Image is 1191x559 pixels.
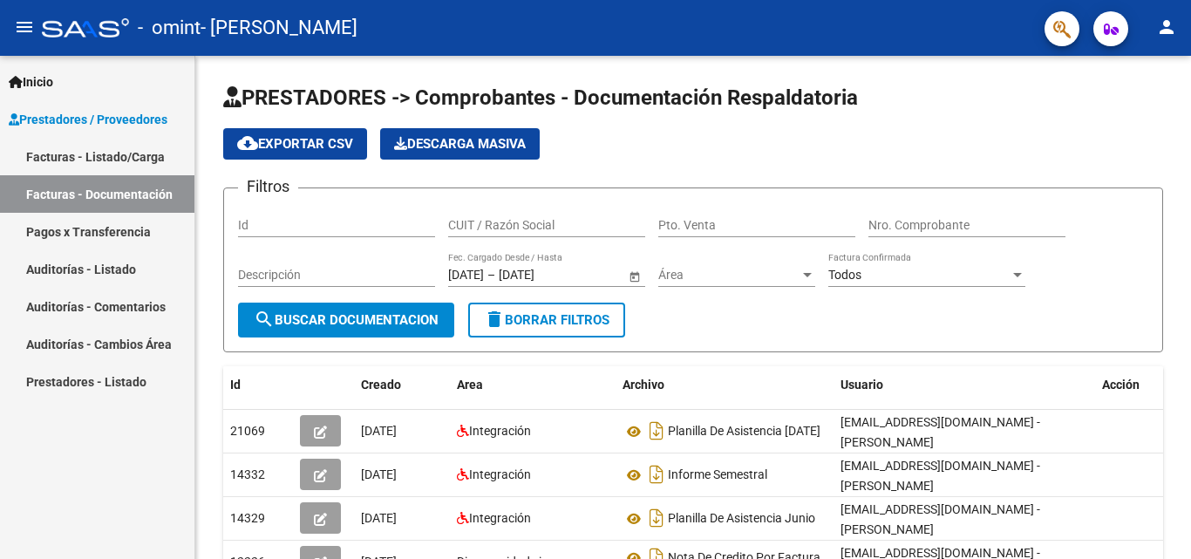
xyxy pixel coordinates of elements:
[230,378,241,392] span: Id
[361,424,397,438] span: [DATE]
[616,366,834,404] datatable-header-cell: Archivo
[469,467,531,481] span: Integración
[237,133,258,153] mat-icon: cloud_download
[645,417,668,445] i: Descargar documento
[468,303,625,337] button: Borrar Filtros
[380,128,540,160] app-download-masive: Descarga masiva de comprobantes (adjuntos)
[623,378,664,392] span: Archivo
[625,267,643,285] button: Open calendar
[230,424,265,438] span: 21069
[223,85,858,110] span: PRESTADORES -> Comprobantes - Documentación Respaldatoria
[9,72,53,92] span: Inicio
[354,366,450,404] datatable-header-cell: Creado
[841,459,1040,493] span: [EMAIL_ADDRESS][DOMAIN_NAME] - [PERSON_NAME]
[828,268,861,282] span: Todos
[450,366,616,404] datatable-header-cell: Area
[668,512,815,526] span: Planilla De Asistencia Junio
[380,128,540,160] button: Descarga Masiva
[230,511,265,525] span: 14329
[361,511,397,525] span: [DATE]
[201,9,357,47] span: - [PERSON_NAME]
[484,312,609,328] span: Borrar Filtros
[14,17,35,37] mat-icon: menu
[645,504,668,532] i: Descargar documento
[841,378,883,392] span: Usuario
[230,467,265,481] span: 14332
[394,136,526,152] span: Descarga Masiva
[223,366,293,404] datatable-header-cell: Id
[238,303,454,337] button: Buscar Documentacion
[254,312,439,328] span: Buscar Documentacion
[658,268,800,283] span: Área
[9,110,167,129] span: Prestadores / Proveedores
[834,366,1095,404] datatable-header-cell: Usuario
[237,136,353,152] span: Exportar CSV
[1156,17,1177,37] mat-icon: person
[841,415,1040,449] span: [EMAIL_ADDRESS][DOMAIN_NAME] - [PERSON_NAME]
[1095,366,1182,404] datatable-header-cell: Acción
[238,174,298,199] h3: Filtros
[138,9,201,47] span: - omint
[668,468,767,482] span: Informe Semestral
[361,378,401,392] span: Creado
[469,511,531,525] span: Integración
[668,425,820,439] span: Planilla De Asistencia [DATE]
[469,424,531,438] span: Integración
[484,309,505,330] mat-icon: delete
[645,460,668,488] i: Descargar documento
[841,502,1040,536] span: [EMAIL_ADDRESS][DOMAIN_NAME] - [PERSON_NAME]
[361,467,397,481] span: [DATE]
[1102,378,1140,392] span: Acción
[254,309,275,330] mat-icon: search
[223,128,367,160] button: Exportar CSV
[448,268,484,283] input: Fecha inicio
[499,268,584,283] input: Fecha fin
[487,268,495,283] span: –
[457,378,483,392] span: Area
